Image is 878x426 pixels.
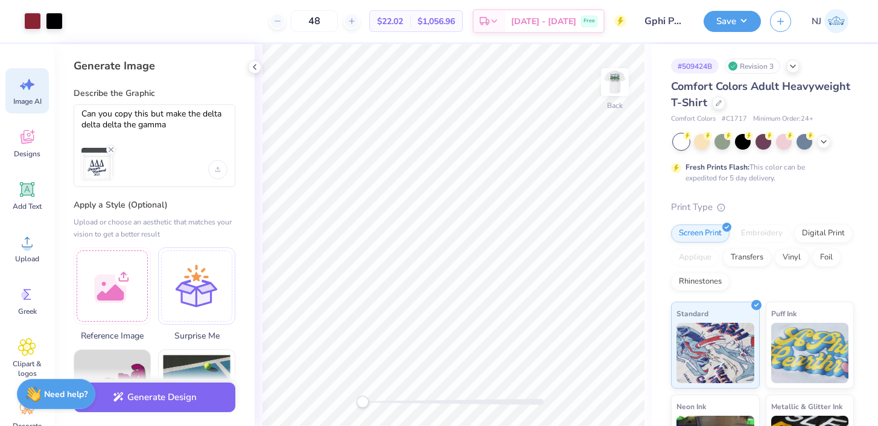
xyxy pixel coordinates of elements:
[824,9,848,33] img: Nick Johnson
[74,329,151,342] span: Reference Image
[812,14,821,28] span: NJ
[686,162,834,183] div: This color can be expedited for 5 day delivery.
[208,160,227,179] div: Upload image
[7,359,47,378] span: Clipart & logos
[722,114,747,124] span: # C1717
[74,199,235,211] label: Apply a Style (Optional)
[106,145,116,154] svg: Remove uploaded image
[775,249,809,267] div: Vinyl
[806,9,854,33] a: NJ
[418,15,455,28] span: $1,056.96
[733,224,791,243] div: Embroidery
[603,70,627,94] img: Back
[607,100,623,111] div: Back
[74,87,235,100] label: Describe the Graphic
[74,383,235,412] button: Generate Design
[812,249,841,267] div: Foil
[676,307,708,320] span: Standard
[159,350,235,426] img: Photorealistic
[676,323,754,383] img: Standard
[671,224,730,243] div: Screen Print
[671,59,719,74] div: # 509424B
[511,15,576,28] span: [DATE] - [DATE]
[771,400,842,413] span: Metallic & Glitter Ink
[771,307,797,320] span: Puff Ink
[74,216,235,240] div: Upload or choose an aesthetic that matches your vision to get a better result
[81,109,227,139] textarea: Can you copy this but make the delta delta delta the gamma
[44,389,87,400] strong: Need help?
[74,350,150,426] img: Text-Based
[676,400,706,413] span: Neon Ink
[771,323,849,383] img: Puff Ink
[81,148,113,179] img: Upload 1
[671,79,850,110] span: Comfort Colors Adult Heavyweight T-Shirt
[704,11,761,32] button: Save
[635,9,695,33] input: Untitled Design
[753,114,813,124] span: Minimum Order: 24 +
[13,97,42,106] span: Image AI
[14,149,40,159] span: Designs
[671,200,854,214] div: Print Type
[671,273,730,291] div: Rhinestones
[794,224,853,243] div: Digital Print
[671,114,716,124] span: Comfort Colors
[377,15,403,28] span: $22.02
[723,249,771,267] div: Transfers
[671,249,719,267] div: Applique
[13,202,42,211] span: Add Text
[15,254,39,264] span: Upload
[686,162,749,172] strong: Fresh Prints Flash:
[725,59,780,74] div: Revision 3
[584,17,595,25] span: Free
[291,10,338,32] input: – –
[357,396,369,408] div: Accessibility label
[74,59,235,73] div: Generate Image
[158,329,235,342] span: Surprise Me
[18,307,37,316] span: Greek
